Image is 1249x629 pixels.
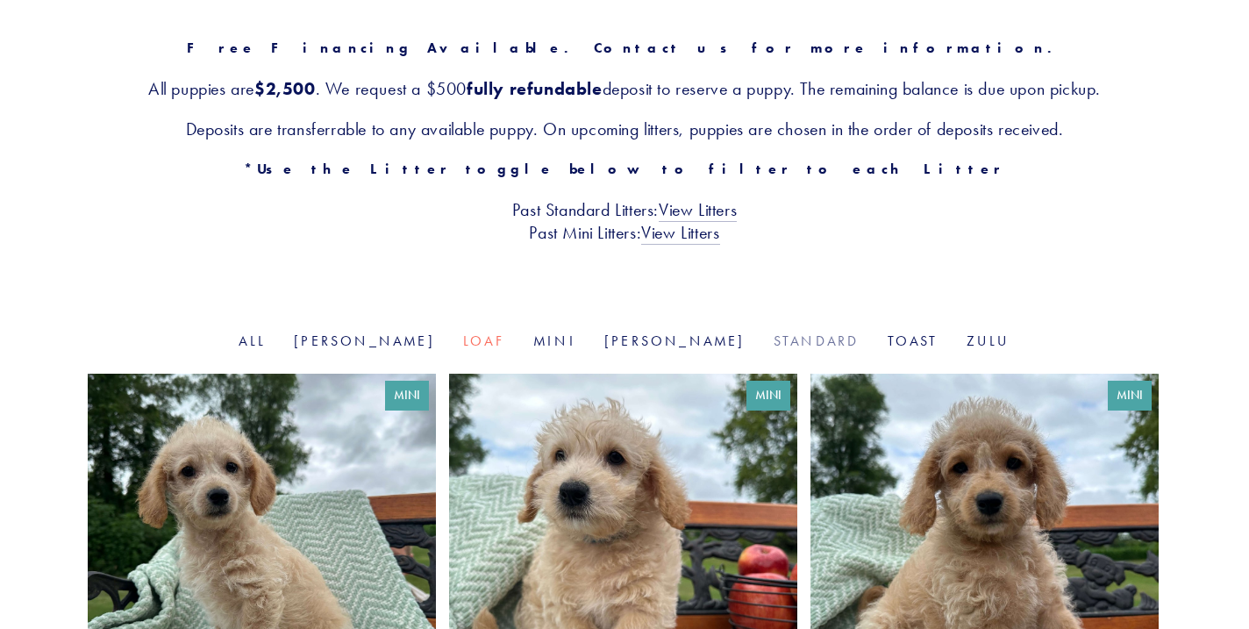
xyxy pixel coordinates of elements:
a: All [239,332,266,349]
a: [PERSON_NAME] [294,332,435,349]
a: Standard [774,332,860,349]
a: Mini [533,332,576,349]
strong: $2,500 [254,78,316,99]
strong: fully refundable [467,78,603,99]
h3: Deposits are transferrable to any available puppy. On upcoming litters, puppies are chosen in the... [88,118,1161,140]
a: Zulu [967,332,1010,349]
a: Toast [888,332,939,349]
strong: *Use the Litter toggle below to filter to each Litter [244,161,1004,177]
h3: All puppies are . We request a $500 deposit to reserve a puppy. The remaining balance is due upon... [88,77,1161,100]
a: [PERSON_NAME] [604,332,746,349]
a: Loaf [463,332,505,349]
a: View Litters [659,199,737,222]
strong: Free Financing Available. Contact us for more information. [187,39,1063,56]
h3: Past Standard Litters: Past Mini Litters: [88,198,1161,244]
a: View Litters [641,222,719,245]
